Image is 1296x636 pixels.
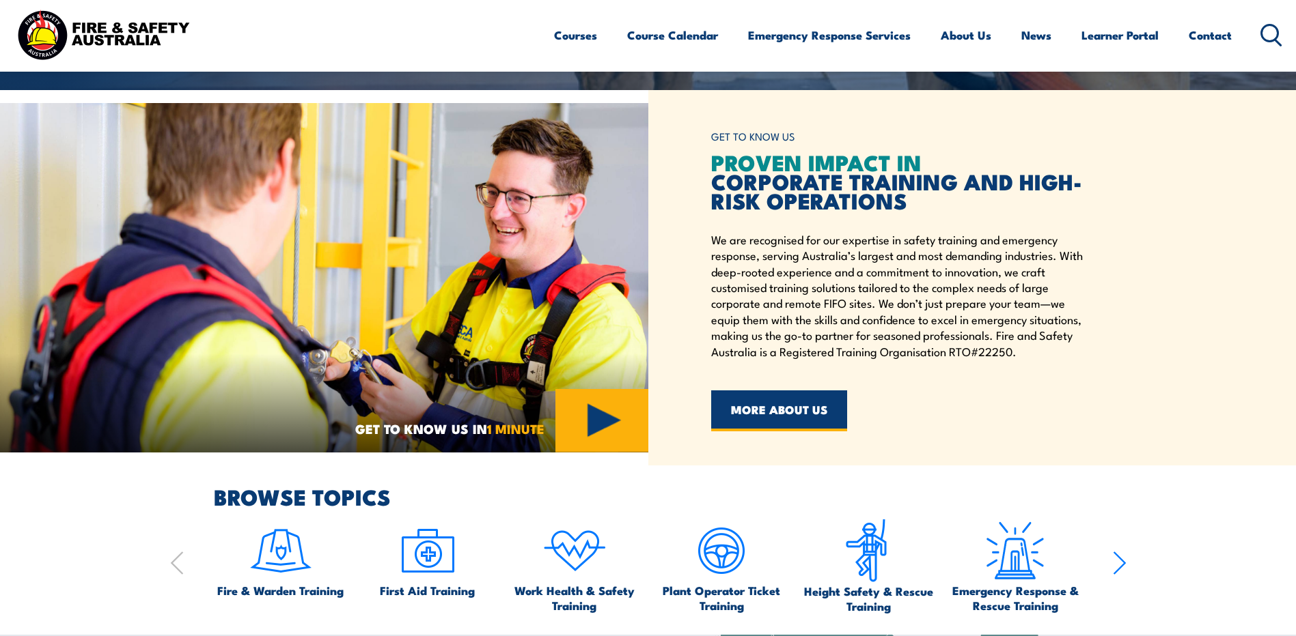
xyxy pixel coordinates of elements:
[214,487,1127,506] h2: BROWSE TOPICS
[801,519,935,613] a: Height Safety & Rescue Training
[711,231,1086,359] p: We are recognised for our expertise in safety training and emergency response, serving Australia’...
[249,519,313,583] img: icon-1
[836,519,900,583] img: icon-6
[711,145,922,179] span: PROVEN IMPACT IN
[396,519,460,583] img: icon-2
[554,17,597,53] a: Courses
[748,17,911,53] a: Emergency Response Services
[941,17,991,53] a: About Us
[380,583,475,598] span: First Aid Training
[801,583,935,613] span: Height Safety & Rescue Training
[1081,17,1159,53] a: Learner Portal
[711,152,1086,209] h2: CORPORATE TRAINING AND HIGH-RISK OPERATIONS
[711,124,1086,149] h6: GET TO KNOW US
[1189,17,1232,53] a: Contact
[355,422,544,435] span: GET TO KNOW US IN
[217,519,344,598] a: Fire & Warden Training
[217,583,344,598] span: Fire & Warden Training
[654,519,788,613] a: Plant Operator Ticket Training
[627,17,718,53] a: Course Calendar
[711,390,847,431] a: MORE ABOUT US
[508,583,642,613] span: Work Health & Safety Training
[542,519,607,583] img: icon-4
[487,418,544,438] strong: 1 MINUTE
[948,519,1082,613] a: Emergency Response & Rescue Training
[508,519,642,613] a: Work Health & Safety Training
[983,519,1047,583] img: Emergency Response Icon
[380,519,475,598] a: First Aid Training
[1021,17,1051,53] a: News
[948,583,1082,613] span: Emergency Response & Rescue Training
[654,583,788,613] span: Plant Operator Ticket Training
[689,519,754,583] img: icon-5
